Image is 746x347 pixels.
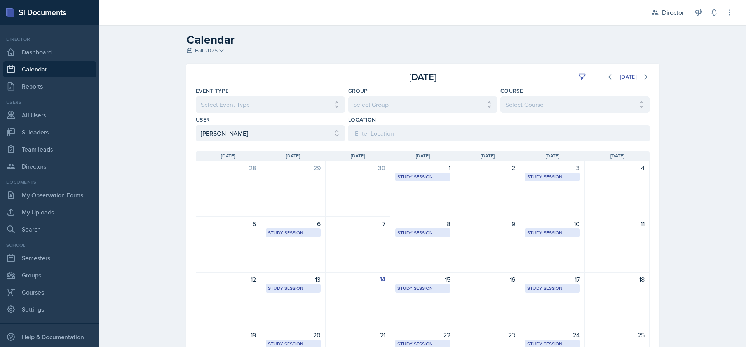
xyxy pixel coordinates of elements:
div: Director [662,8,684,17]
label: Group [348,87,368,95]
label: Event Type [196,87,229,95]
div: Study Session [268,229,319,236]
h2: Calendar [186,33,659,47]
div: 25 [589,330,645,340]
a: Search [3,221,96,237]
div: 13 [266,275,321,284]
div: Study Session [397,173,448,180]
div: 7 [330,219,385,228]
span: [DATE] [286,152,300,159]
div: Documents [3,179,96,186]
span: Fall 2025 [195,47,218,55]
div: 9 [460,219,515,228]
a: My Observation Forms [3,187,96,203]
a: Team leads [3,141,96,157]
div: 14 [330,275,385,284]
div: 3 [525,163,580,173]
div: Users [3,99,96,106]
a: Courses [3,284,96,300]
div: 10 [525,219,580,228]
div: Study Session [527,229,578,236]
div: 21 [330,330,385,340]
div: 11 [589,219,645,228]
a: Si leaders [3,124,96,140]
a: My Uploads [3,204,96,220]
div: [DATE] [347,70,498,84]
div: 29 [266,163,321,173]
a: Dashboard [3,44,96,60]
div: Study Session [527,173,578,180]
div: Study Session [527,285,578,292]
div: 30 [330,163,385,173]
span: [DATE] [221,152,235,159]
div: 2 [460,163,515,173]
span: [DATE] [351,152,365,159]
div: Study Session [397,229,448,236]
label: User [196,116,210,124]
div: 19 [201,330,256,340]
span: [DATE] [481,152,495,159]
div: 12 [201,275,256,284]
div: 15 [395,275,450,284]
span: [DATE] [610,152,624,159]
a: Calendar [3,61,96,77]
div: [DATE] [620,74,637,80]
a: All Users [3,107,96,123]
label: Course [500,87,523,95]
div: 17 [525,275,580,284]
span: [DATE] [546,152,559,159]
a: Groups [3,267,96,283]
div: Study Session [268,285,319,292]
a: Semesters [3,250,96,266]
label: Location [348,116,376,124]
div: 4 [589,163,645,173]
div: 24 [525,330,580,340]
div: School [3,242,96,249]
input: Enter Location [348,125,650,141]
div: 20 [266,330,321,340]
div: 18 [589,275,645,284]
div: 16 [460,275,515,284]
div: 5 [201,219,256,228]
div: Director [3,36,96,43]
div: 6 [266,219,321,228]
a: Reports [3,78,96,94]
div: Study Session [397,285,448,292]
a: Directors [3,159,96,174]
div: 28 [201,163,256,173]
div: 23 [460,330,515,340]
button: [DATE] [615,70,642,84]
div: 22 [395,330,450,340]
span: [DATE] [416,152,430,159]
div: 1 [395,163,450,173]
div: 8 [395,219,450,228]
div: Help & Documentation [3,329,96,345]
a: Settings [3,302,96,317]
